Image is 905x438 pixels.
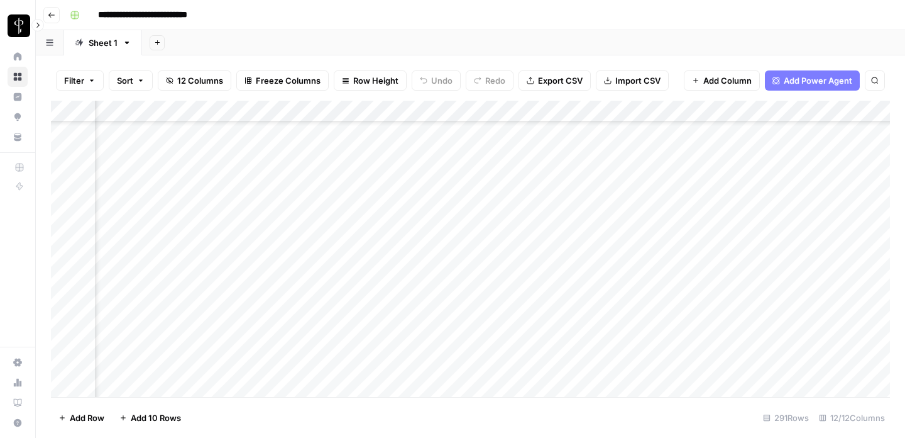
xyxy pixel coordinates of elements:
button: 12 Columns [158,70,231,91]
span: Freeze Columns [256,74,321,87]
button: Help + Support [8,413,28,433]
span: Redo [485,74,505,87]
button: Add 10 Rows [112,408,189,428]
div: 291 Rows [758,408,814,428]
button: Undo [412,70,461,91]
button: Sort [109,70,153,91]
a: Your Data [8,127,28,147]
span: Row Height [353,74,398,87]
span: Undo [431,74,452,87]
a: Usage [8,373,28,393]
div: Sheet 1 [89,36,118,49]
span: Add 10 Rows [131,412,181,424]
button: Export CSV [518,70,591,91]
span: Sort [117,74,133,87]
span: Add Column [703,74,752,87]
button: Filter [56,70,104,91]
span: Filter [64,74,84,87]
button: Add Row [51,408,112,428]
span: Import CSV [615,74,661,87]
span: Add Power Agent [784,74,852,87]
a: Learning Hub [8,393,28,413]
button: Add Power Agent [765,70,860,91]
a: Opportunities [8,107,28,127]
a: Browse [8,67,28,87]
a: Settings [8,352,28,373]
img: LP Production Workloads Logo [8,14,30,37]
a: Home [8,47,28,67]
button: Import CSV [596,70,669,91]
span: Export CSV [538,74,583,87]
button: Row Height [334,70,407,91]
button: Redo [466,70,513,91]
button: Freeze Columns [236,70,329,91]
button: Add Column [684,70,760,91]
button: Workspace: LP Production Workloads [8,10,28,42]
span: Add Row [70,412,104,424]
a: Insights [8,87,28,107]
a: Sheet 1 [64,30,142,55]
span: 12 Columns [177,74,223,87]
div: 12/12 Columns [814,408,890,428]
